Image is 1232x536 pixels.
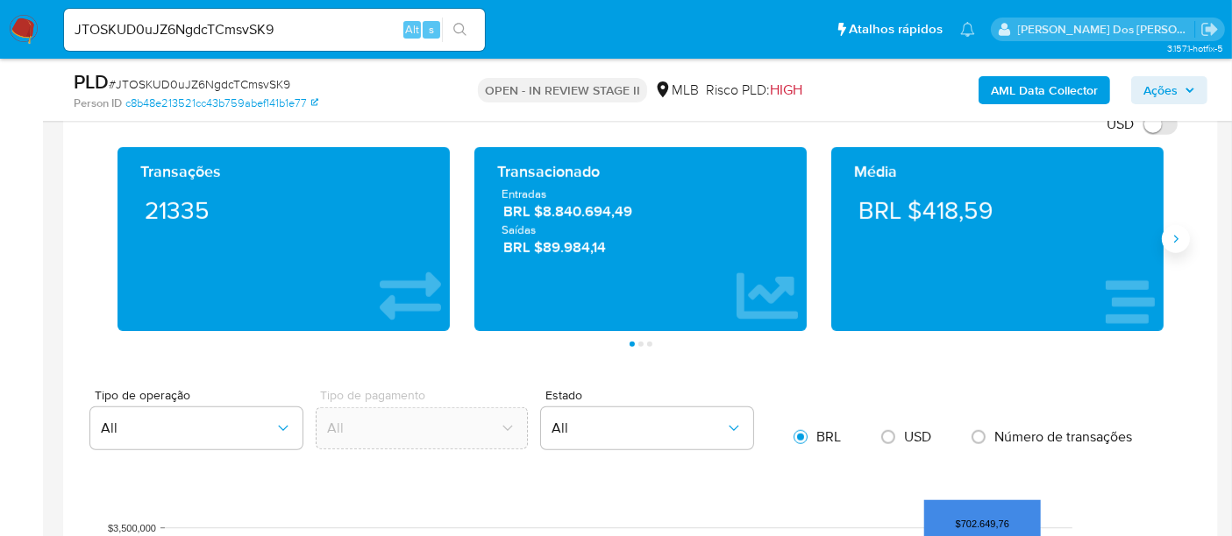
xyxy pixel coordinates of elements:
[1167,41,1223,55] span: 3.157.1-hotfix-5
[405,21,419,38] span: Alt
[109,75,290,93] span: # JTOSKUD0uJZ6NgdcTCmsvSK9
[654,81,699,100] div: MLB
[706,81,802,100] span: Risco PLD:
[960,22,975,37] a: Notificações
[429,21,434,38] span: s
[770,80,802,100] span: HIGH
[1018,21,1195,38] p: renato.lopes@mercadopago.com.br
[991,76,1098,104] b: AML Data Collector
[979,76,1110,104] button: AML Data Collector
[849,20,943,39] span: Atalhos rápidos
[1200,20,1219,39] a: Sair
[478,78,647,102] p: OPEN - IN REVIEW STAGE II
[64,18,485,41] input: Pesquise usuários ou casos...
[125,95,318,111] a: c8b48e213521cc43b759abef141b1e77
[1143,76,1178,104] span: Ações
[74,95,122,111] b: Person ID
[442,18,478,42] button: search-icon
[1131,76,1207,104] button: Ações
[74,67,109,95] b: PLD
